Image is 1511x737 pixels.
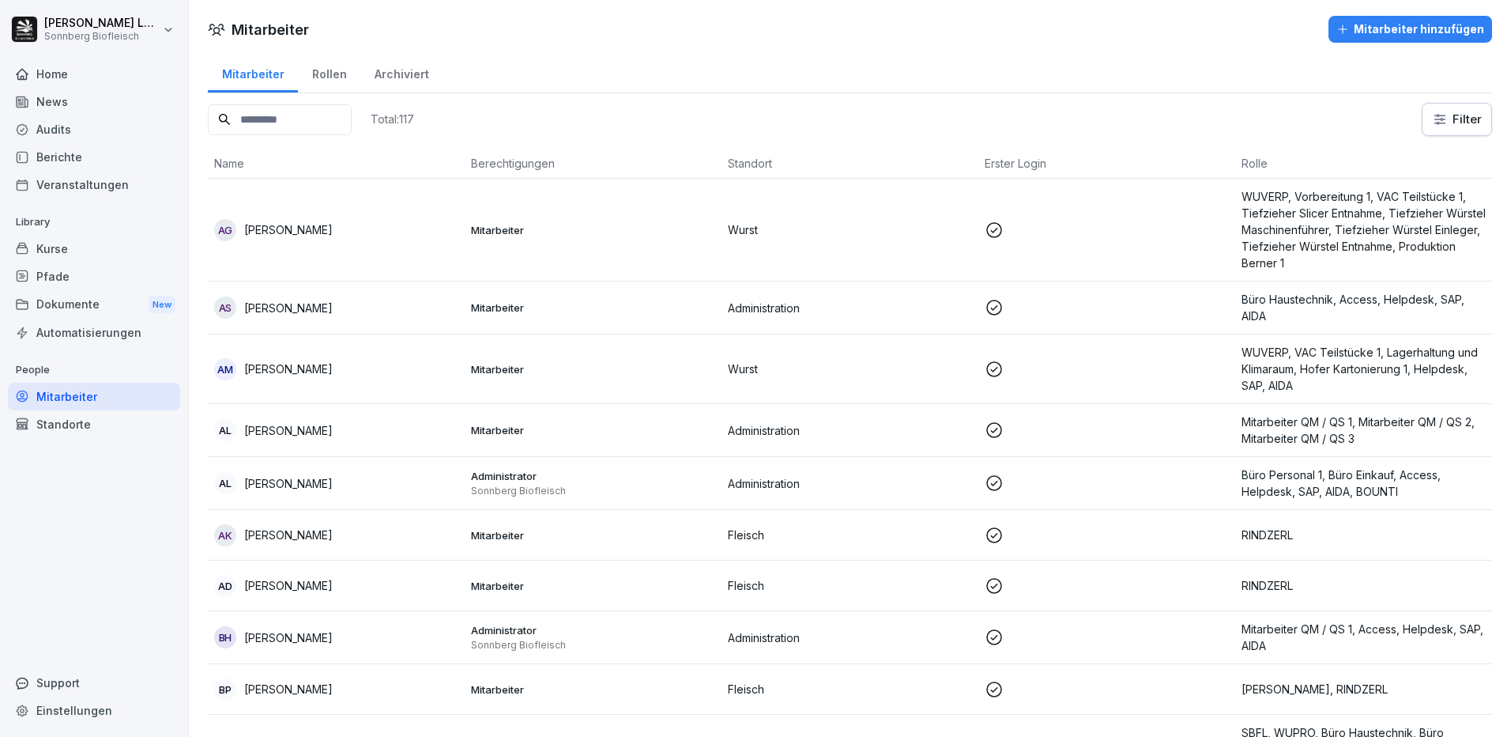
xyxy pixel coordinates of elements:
p: [PERSON_NAME] Lumetsberger [44,17,160,30]
p: [PERSON_NAME] [244,681,333,697]
p: Administration [728,422,972,439]
th: Rolle [1235,149,1492,179]
p: [PERSON_NAME] [244,527,333,543]
p: Mitarbeiter QM / QS 1, Access, Helpdesk, SAP, AIDA [1242,621,1486,654]
p: [PERSON_NAME], RINDZERL [1242,681,1486,697]
a: Audits [8,115,180,143]
a: News [8,88,180,115]
p: Wurst [728,361,972,377]
p: [PERSON_NAME] [244,361,333,377]
p: Library [8,210,180,235]
th: Erster Login [978,149,1235,179]
p: [PERSON_NAME] [244,300,333,316]
p: Sonnberg Biofleisch [471,639,715,652]
p: [PERSON_NAME] [244,221,333,238]
a: Automatisierungen [8,319,180,346]
p: Administrator [471,469,715,483]
a: Mitarbeiter [8,383,180,410]
p: Sonnberg Biofleisch [44,31,160,42]
button: Filter [1422,104,1491,135]
button: Mitarbeiter hinzufügen [1328,16,1492,43]
div: AG [214,219,236,241]
a: Rollen [298,52,360,93]
p: Mitarbeiter [471,423,715,437]
div: BP [214,678,236,701]
p: Mitarbeiter [471,362,715,376]
div: AD [214,575,236,597]
p: [PERSON_NAME] [244,422,333,439]
div: AL [214,472,236,494]
a: Einstellungen [8,697,180,724]
p: Mitarbeiter [471,579,715,593]
p: Total: 117 [371,111,414,127]
p: Büro Personal 1, Büro Einkauf, Access, Helpdesk, SAP, AIDA, BOUNTI [1242,467,1486,500]
a: Mitarbeiter [208,52,298,93]
a: Archiviert [360,52,443,93]
p: Administration [728,300,972,316]
p: Fleisch [728,527,972,543]
th: Name [208,149,465,179]
p: Wurst [728,221,972,238]
p: Administration [728,629,972,646]
th: Standort [722,149,978,179]
p: Administrator [471,623,715,637]
p: WUVERP, VAC Teilstücke 1, Lagerhaltung und Klimaraum, Hofer Kartonierung 1, Helpdesk, SAP, AIDA [1242,344,1486,394]
div: AL [214,419,236,441]
div: Dokumente [8,290,180,319]
a: Home [8,60,180,88]
a: Pfade [8,263,180,290]
p: Fleisch [728,577,972,594]
a: Berichte [8,143,180,171]
p: WUVERP, Vorbereitung 1, VAC Teilstücke 1, Tiefzieher Slicer Entnahme, Tiefzieher Würstel Maschine... [1242,188,1486,271]
a: Kurse [8,235,180,263]
a: Veranstaltungen [8,171,180,198]
p: Mitarbeiter QM / QS 1, Mitarbeiter QM / QS 2, Mitarbeiter QM / QS 3 [1242,414,1486,447]
p: [PERSON_NAME] [244,629,333,646]
p: Sonnberg Biofleisch [471,485,715,497]
h1: Mitarbeiter [232,19,309,40]
div: Mitarbeiter hinzufügen [1336,21,1484,38]
div: AK [214,524,236,546]
p: RINDZERL [1242,527,1486,543]
div: BH [214,626,236,648]
div: New [149,296,175,314]
a: DokumenteNew [8,290,180,319]
p: Fleisch [728,681,972,697]
p: RINDZERL [1242,577,1486,594]
p: Mitarbeiter [471,682,715,697]
div: Filter [1432,111,1482,127]
p: Büro Haustechnik, Access, Helpdesk, SAP, AIDA [1242,291,1486,324]
p: Mitarbeiter [471,300,715,315]
p: Mitarbeiter [471,223,715,237]
p: [PERSON_NAME] [244,475,333,492]
p: Mitarbeiter [471,528,715,542]
th: Berechtigungen [465,149,722,179]
div: Support [8,669,180,697]
p: Administration [728,475,972,492]
p: People [8,357,180,383]
div: AS [214,297,236,319]
div: AM [214,358,236,380]
a: Standorte [8,410,180,438]
p: [PERSON_NAME] [244,577,333,594]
